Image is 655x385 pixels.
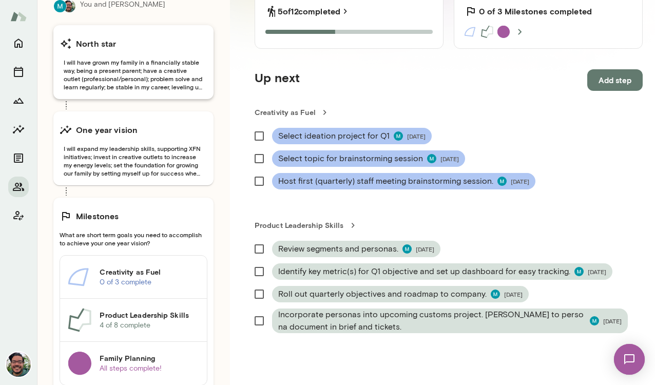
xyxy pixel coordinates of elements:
[8,90,29,111] button: Growth Plan
[100,267,199,277] h6: Creativity as Fuel
[504,290,523,298] span: [DATE]
[587,69,643,91] button: Add step
[278,288,487,300] span: Roll out quarterly objectives and roadmap to company.
[60,342,207,385] a: Family PlanningAll steps complete!
[100,353,199,363] h6: Family Planning
[278,243,398,255] span: Review segments and personas.
[60,256,207,299] a: Creativity as Fuel0 of 3 complete
[278,175,493,187] span: Host first (quarterly) staff meeting brainstorming session.
[272,150,465,167] div: Select topic for brainstorming sessionMaricel Paz Pripstein[DATE]
[278,130,390,142] span: Select ideation project for Q1
[278,265,570,278] span: Identify key metric(s) for Q1 objective and set up dashboard for easy tracking.
[603,317,622,325] span: [DATE]
[76,37,117,50] h6: North star
[100,310,199,320] h6: Product Leadership Skills
[76,210,119,222] h6: Milestones
[491,290,500,299] img: Maricel Paz Pripstein
[8,33,29,53] button: Home
[8,148,29,168] button: Documents
[427,154,436,163] img: Maricel Paz Pripstein
[272,173,535,189] div: Host first (quarterly) staff meeting brainstorming session.Maricel Paz Pripstein[DATE]
[402,244,412,254] img: Maricel Paz Pripstein
[394,131,403,141] img: Maricel Paz Pripstein
[272,263,612,280] div: Identify key metric(s) for Q1 objective and set up dashboard for easy tracking.Maricel Paz Pripst...
[255,220,643,230] a: Product Leadership Skills
[76,124,138,136] h6: One year vision
[416,245,434,253] span: [DATE]
[497,177,507,186] img: Maricel Paz Pripstein
[272,241,440,257] div: Review segments and personas.Maricel Paz Pripstein[DATE]
[60,144,207,177] span: I will expand my leadership skills, supporting XFN initiatives; invest in creative outlets to inc...
[255,69,300,91] h5: Up next
[407,132,426,140] span: [DATE]
[100,363,199,374] p: All steps complete!
[8,205,29,226] button: Client app
[272,309,628,333] div: Incorporate personas into upcoming customs project. [PERSON_NAME] to persona document in brief an...
[574,267,584,276] img: Maricel Paz Pripstein
[278,5,351,17] a: 5of12completed
[60,230,207,247] span: What are short term goals you need to accomplish to achieve your one year vision?
[278,152,423,165] span: Select topic for brainstorming session
[6,352,31,377] img: Mike Valdez Landeros
[60,58,207,91] span: I will have grown my family in a financially stable way, being a present parent; have a creative ...
[100,277,199,287] p: 0 of 3 complete
[272,128,432,144] div: Select ideation project for Q1Maricel Paz Pripstein[DATE]
[590,316,599,325] img: Maricel Paz Pripstein
[8,62,29,82] button: Sessions
[588,267,606,276] span: [DATE]
[8,119,29,140] button: Insights
[10,7,27,26] img: Mento
[60,299,207,342] a: Product Leadership Skills4 of 8 complete
[53,25,214,99] button: North starI will have grown my family in a financially stable way, being a present parent; have a...
[479,5,592,17] h6: 0 of 3 Milestones completed
[278,309,586,333] span: Incorporate personas into upcoming customs project. [PERSON_NAME] to persona document in brief an...
[8,177,29,197] button: Members
[511,177,529,185] span: [DATE]
[255,107,643,118] a: Creativity as Fuel
[100,320,199,331] p: 4 of 8 complete
[53,111,214,185] button: One year visionI will expand my leadership skills, supporting XFN initiatives; invest in creative...
[440,155,459,163] span: [DATE]
[272,286,529,302] div: Roll out quarterly objectives and roadmap to company.Maricel Paz Pripstein[DATE]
